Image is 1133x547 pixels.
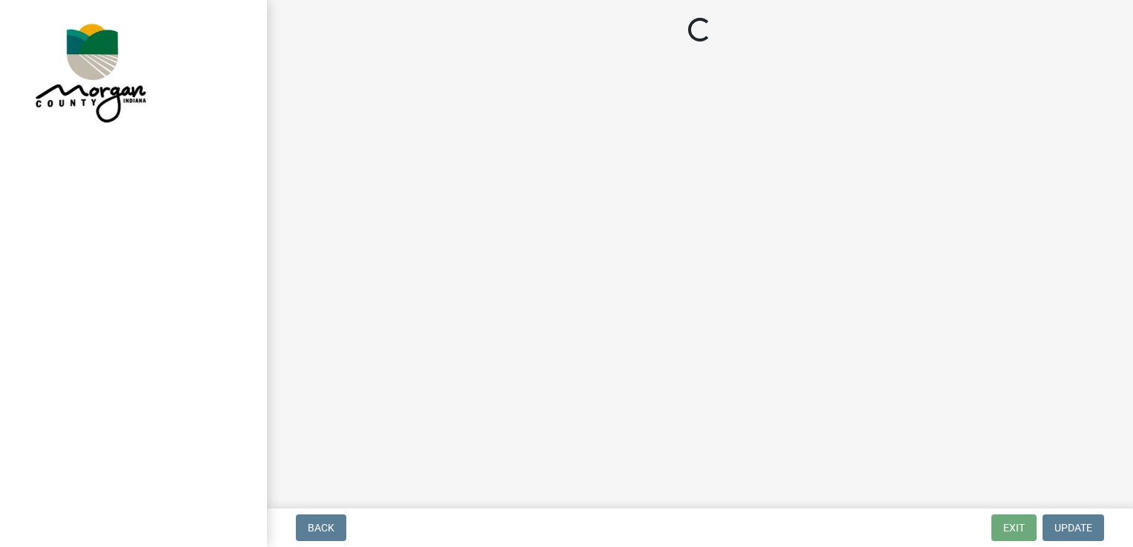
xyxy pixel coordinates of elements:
button: Exit [991,514,1037,541]
span: Update [1054,522,1092,534]
button: Update [1043,514,1104,541]
img: Morgan County, Indiana [30,16,149,127]
button: Back [296,514,346,541]
span: Back [308,522,334,534]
